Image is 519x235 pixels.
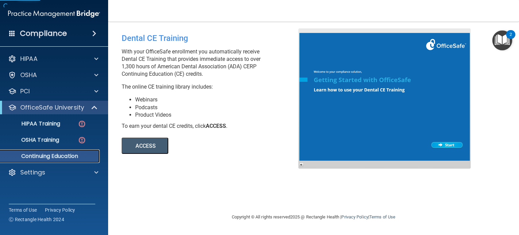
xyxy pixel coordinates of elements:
[122,122,303,130] div: To earn your dental CE credits, click .
[122,48,303,78] p: With your OfficeSafe enrollment you automatically receive Dental CE Training that provides immedi...
[122,144,306,149] a: ACCESS
[4,153,97,160] p: Continuing Education
[8,55,98,63] a: HIPAA
[369,214,395,219] a: Terms of Use
[20,87,30,95] p: PCI
[4,120,60,127] p: HIPAA Training
[190,206,437,228] div: Copyright © All rights reserved 2025 @ Rectangle Health | |
[20,29,67,38] h4: Compliance
[8,7,100,21] img: PMB logo
[4,137,59,143] p: OSHA Training
[8,71,98,79] a: OSHA
[8,87,98,95] a: PCI
[510,34,512,43] div: 2
[45,207,75,213] a: Privacy Policy
[122,138,168,154] button: ACCESS
[20,71,37,79] p: OSHA
[78,120,86,128] img: danger-circle.6113f641.png
[9,207,37,213] a: Terms of Use
[122,28,303,48] div: Dental CE Training
[206,123,226,129] b: ACCESS
[9,216,64,223] span: Ⓒ Rectangle Health 2024
[135,104,303,111] li: Podcasts
[8,168,98,177] a: Settings
[20,168,45,177] p: Settings
[341,214,368,219] a: Privacy Policy
[135,96,303,103] li: Webinars
[122,83,303,91] p: The online CE training library includes:
[78,136,86,144] img: danger-circle.6113f641.png
[492,30,512,50] button: Open Resource Center, 2 new notifications
[8,103,98,112] a: OfficeSafe University
[20,55,38,63] p: HIPAA
[135,111,303,119] li: Product Videos
[20,103,84,112] p: OfficeSafe University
